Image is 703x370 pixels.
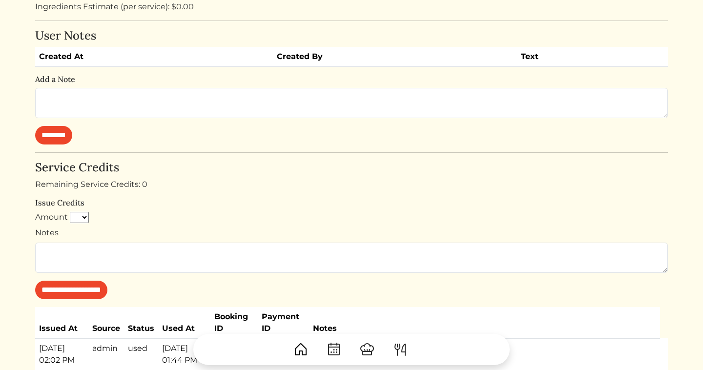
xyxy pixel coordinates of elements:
div: Ingredients Estimate (per service): $0.00 [35,1,668,13]
img: ForkKnife-55491504ffdb50bab0c1e09e7649658475375261d09fd45db06cec23bce548bf.svg [393,342,408,357]
div: Remaining Service Credits: 0 [35,179,668,190]
th: Notes [309,307,660,339]
th: Text [517,47,632,67]
th: Source [88,307,124,339]
img: House-9bf13187bcbb5817f509fe5e7408150f90897510c4275e13d0d5fca38e0b5951.svg [293,342,309,357]
label: Amount [35,211,68,223]
img: ChefHat-a374fb509e4f37eb0702ca99f5f64f3b6956810f32a249b33092029f8484b388.svg [359,342,375,357]
th: Created By [273,47,517,67]
img: CalendarDots-5bcf9d9080389f2a281d69619e1c85352834be518fbc73d9501aef674afc0d57.svg [326,342,342,357]
h6: Add a Note [35,75,668,84]
label: Notes [35,227,59,239]
th: Issued At [35,307,88,339]
th: Created At [35,47,273,67]
h4: User Notes [35,29,668,43]
h4: Service Credits [35,161,668,175]
h6: Issue Credits [35,198,668,207]
th: Used At [158,307,210,339]
th: Status [124,307,158,339]
th: Payment ID [258,307,309,339]
th: Booking ID [210,307,258,339]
